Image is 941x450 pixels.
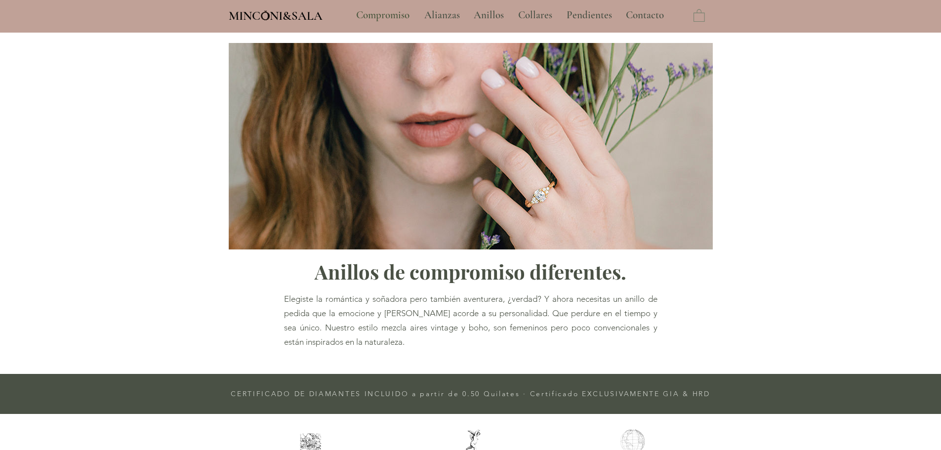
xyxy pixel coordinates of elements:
p: Anillos [469,3,509,28]
p: Alianzas [419,3,465,28]
p: Collares [513,3,557,28]
a: Pendientes [559,3,618,28]
a: MINCONI&SALA [229,6,323,23]
a: Compromiso [349,3,417,28]
span: Anillos de compromiso diferentes. [315,258,626,285]
p: Pendientes [562,3,617,28]
a: Contacto [618,3,672,28]
span: MINCONI&SALA [229,8,323,23]
span: Elegiste la romántica y soñadora pero también aventurera, ¿verdad? Y ahora necesitas un anillo de... [284,294,657,347]
p: Compromiso [351,3,414,28]
nav: Sitio [329,3,691,28]
p: Contacto [621,3,669,28]
img: Minconi Sala [261,10,270,20]
a: Anillos [466,3,511,28]
a: Alianzas [417,3,466,28]
span: CERTIFICADO DE DIAMANTES INCLUIDO a partir de 0.50 Quilates · Certificado EXCLUSIVAMENTE GIA & HRD [231,389,710,398]
img: Anillo de compromiso Vintage Minconi Sala [229,43,713,249]
a: Collares [511,3,559,28]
